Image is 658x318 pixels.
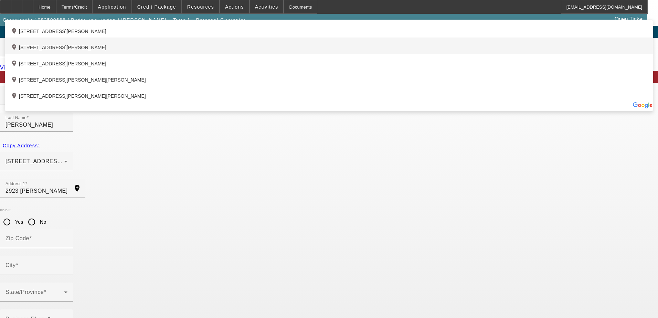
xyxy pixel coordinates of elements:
[250,0,284,13] button: Activities
[5,86,653,102] div: [STREET_ADDRESS][PERSON_NAME][PERSON_NAME]
[6,158,228,164] span: [STREET_ADDRESS][GEOGRAPHIC_DATA][STREET_ADDRESS][PERSON_NAME]
[255,4,278,10] span: Activities
[5,70,653,86] div: [STREET_ADDRESS][PERSON_NAME][PERSON_NAME]
[137,4,176,10] span: Credit Package
[612,13,647,25] a: Open Ticket
[171,14,193,26] button: Term 1
[5,54,653,70] div: [STREET_ADDRESS][PERSON_NAME]
[93,0,131,13] button: Application
[14,219,23,225] label: Yes
[173,17,190,23] span: Term 1
[5,21,653,38] div: [STREET_ADDRESS][PERSON_NAME]
[182,0,219,13] button: Resources
[3,143,40,148] span: Copy Address:
[220,0,249,13] button: Actions
[225,4,244,10] span: Actions
[11,92,19,100] mat-icon: add_location
[6,289,44,295] mat-label: State/Province
[6,116,26,120] mat-label: Last Name
[11,28,19,36] mat-icon: add_location
[98,4,126,10] span: Application
[196,17,246,23] span: Personal Guarantor
[633,102,653,108] img: Powered by Google
[5,38,653,54] div: [STREET_ADDRESS][PERSON_NAME]
[6,235,29,241] mat-label: Zip Code
[3,17,167,23] span: Opportunity / 082500666 / Buddy row towing / [PERSON_NAME]
[6,262,16,268] mat-label: City
[11,44,19,52] mat-icon: add_location
[11,60,19,68] mat-icon: add_location
[69,184,85,192] mat-icon: add_location
[194,14,248,26] button: Personal Guarantor
[11,76,19,84] mat-icon: add_location
[39,219,46,225] label: No
[187,4,214,10] span: Resources
[132,0,181,13] button: Credit Package
[6,182,25,186] mat-label: Address 1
